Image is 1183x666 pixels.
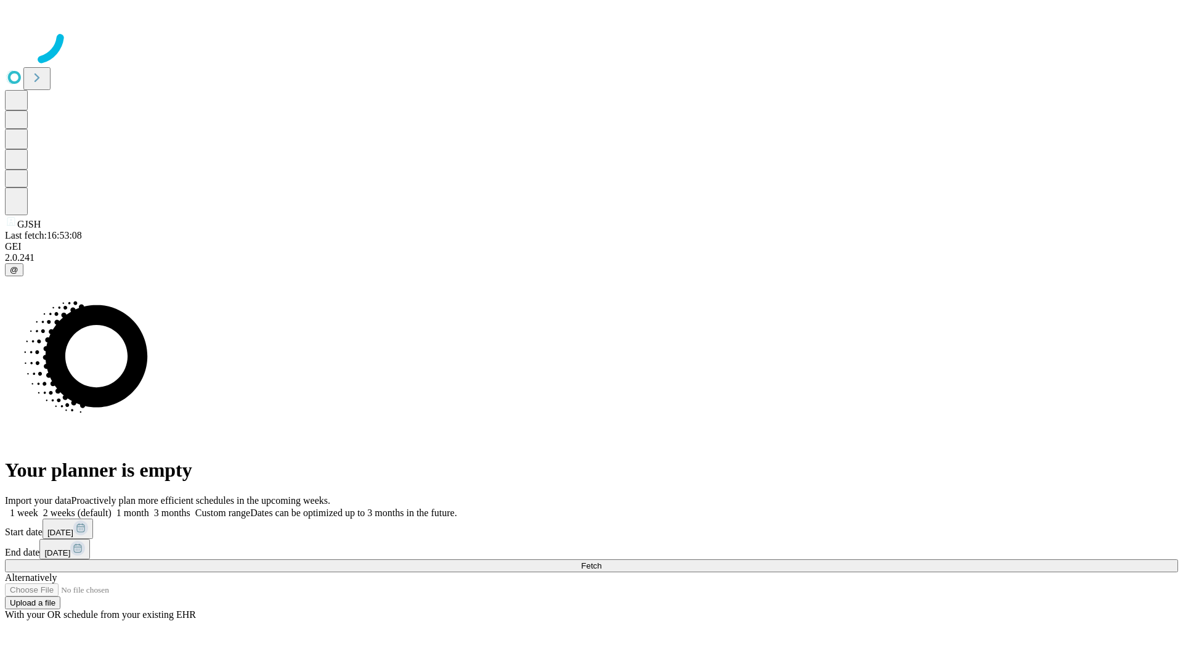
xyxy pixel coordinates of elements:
[5,559,1178,572] button: Fetch
[43,519,93,539] button: [DATE]
[195,508,250,518] span: Custom range
[5,230,82,240] span: Last fetch: 16:53:08
[43,508,112,518] span: 2 weeks (default)
[581,561,601,570] span: Fetch
[5,495,71,506] span: Import your data
[39,539,90,559] button: [DATE]
[116,508,149,518] span: 1 month
[5,459,1178,482] h1: Your planner is empty
[44,548,70,557] span: [DATE]
[154,508,190,518] span: 3 months
[250,508,457,518] span: Dates can be optimized up to 3 months in the future.
[5,519,1178,539] div: Start date
[17,219,41,229] span: GJSH
[47,528,73,537] span: [DATE]
[71,495,330,506] span: Proactively plan more efficient schedules in the upcoming weeks.
[5,572,57,583] span: Alternatively
[5,539,1178,559] div: End date
[5,596,60,609] button: Upload a file
[5,263,23,276] button: @
[10,508,38,518] span: 1 week
[10,265,18,274] span: @
[5,241,1178,252] div: GEI
[5,609,196,620] span: With your OR schedule from your existing EHR
[5,252,1178,263] div: 2.0.241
